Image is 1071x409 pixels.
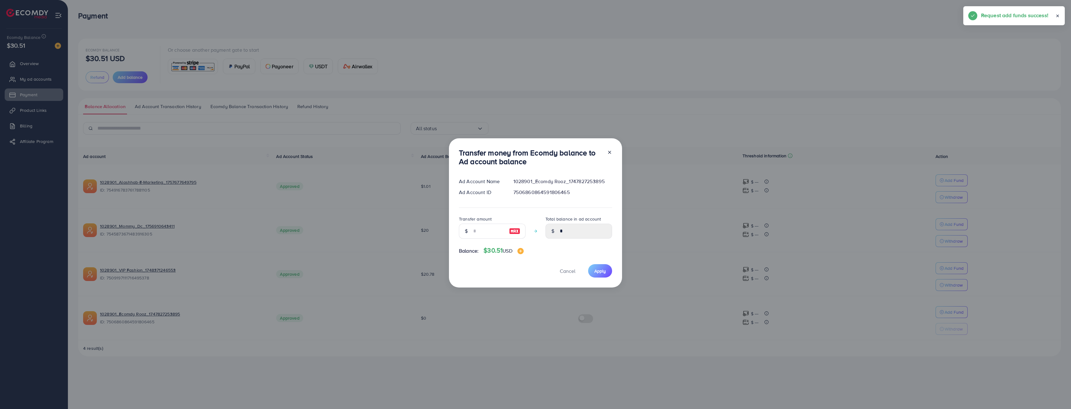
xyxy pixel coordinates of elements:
[552,264,583,278] button: Cancel
[509,227,520,235] img: image
[508,178,617,185] div: 1028901_Ecomdy Rooz_1747827253895
[545,216,601,222] label: Total balance in ad account
[454,178,508,185] div: Ad Account Name
[459,247,479,254] span: Balance:
[459,216,492,222] label: Transfer amount
[454,189,508,196] div: Ad Account ID
[484,247,523,254] h4: $30.51
[508,189,617,196] div: 7506860864591806465
[594,268,606,274] span: Apply
[981,11,1048,19] h5: Request add funds success!
[560,268,575,274] span: Cancel
[459,148,602,166] h3: Transfer money from Ecomdy balance to Ad account balance
[588,264,612,278] button: Apply
[517,248,524,254] img: image
[1045,381,1066,404] iframe: Chat
[502,247,512,254] span: USD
